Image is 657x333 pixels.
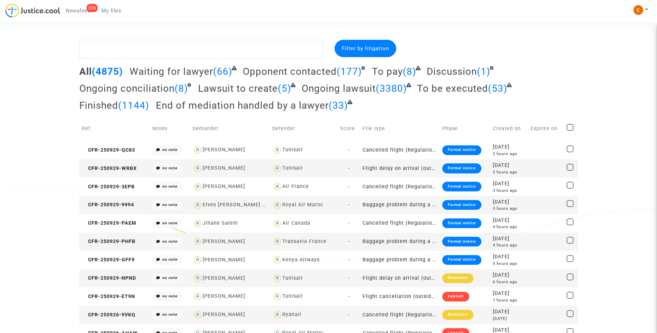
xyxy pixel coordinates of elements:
[193,145,203,155] img: icon-user.svg
[66,8,90,14] span: Newsfeed
[79,100,118,111] span: Finished
[270,116,338,141] td: Defender
[493,290,526,297] div: [DATE]
[162,239,177,244] i: no note
[348,165,350,171] span: -
[493,217,526,224] div: [DATE]
[360,269,440,287] td: Flight delay on arrival (outside of EU - Montreal Convention)
[337,66,362,77] span: (177)
[101,8,121,14] span: My files
[282,202,323,208] div: Royal Air Maroc
[193,255,203,265] img: icon-user.svg
[493,143,526,151] div: [DATE]
[372,66,403,77] span: To pay
[82,275,136,281] span: CFR-250929-NPND
[203,147,245,153] div: [PERSON_NAME]
[193,310,203,320] img: icon-user.svg
[493,188,526,193] div: 3 hours ago
[360,196,440,214] td: Baggage problem during a flight
[282,293,303,299] div: Tunisair
[493,242,526,248] div: 4 hours ago
[417,83,488,94] span: To be executed
[162,294,177,298] i: no note
[282,257,320,263] div: Kenya Airways
[272,310,282,320] img: icon-user.svg
[282,312,302,317] div: Ryanair
[272,255,282,265] img: icon-user.svg
[493,198,526,206] div: [DATE]
[493,169,526,175] div: 2 hours ago
[403,66,416,77] span: (8)
[156,100,329,111] span: End of mediation handled by a lawyer
[162,276,177,280] i: no note
[193,237,203,247] img: icon-user.svg
[282,238,327,244] div: Transavia France
[82,238,135,244] span: CFR-250929-PHFB
[360,306,440,324] td: Cancelled flight (Regulation EC 261/2004)
[342,45,389,52] span: Filter by litigation
[82,294,135,299] span: CFR-250929-ET9N
[79,116,150,141] td: Ref.
[82,312,135,318] span: CFR-250926-9VKQ
[82,202,134,208] span: CFR-250929-9994
[87,4,98,12] div: 336
[130,66,213,77] span: Waiting for lawyer
[442,292,469,301] div: Lawsuit
[82,165,137,171] span: CFR-250929-WRBX
[82,257,135,263] span: CFR-250929-GFF9
[493,261,526,267] div: 5 hours ago
[442,200,481,210] div: Formal notice
[442,310,473,319] div: Mediation
[528,116,564,141] td: Expires on
[79,66,92,77] span: All
[442,163,481,173] div: Formal notice
[150,116,190,141] td: Notes
[82,220,136,226] span: CFR-250929-PAEM
[493,297,526,303] div: 7 hours ago
[272,273,282,283] img: icon-user.svg
[348,202,350,208] span: -
[272,291,282,301] img: icon-user.svg
[442,218,481,228] div: Formal notice
[193,163,203,173] img: icon-user.svg
[427,66,477,77] span: Discussion
[360,116,440,141] td: File type
[348,238,350,244] span: -
[442,182,481,191] div: Formal notice
[203,312,245,317] div: [PERSON_NAME]
[60,6,96,16] a: 336Newsfeed
[493,162,526,169] div: [DATE]
[477,66,490,77] span: (1)
[348,184,350,190] span: -
[282,165,303,171] div: Tunisair
[493,279,526,285] div: 6 hours ago
[440,116,490,141] td: Phase
[360,178,440,196] td: Cancelled flight (Regulation EC 261/2004)
[203,275,245,281] div: [PERSON_NAME]
[203,238,245,244] div: [PERSON_NAME]
[79,83,175,94] span: Ongoing conciliation
[243,66,337,77] span: Opponent contacted
[203,220,238,226] div: Jihane Salem
[360,159,440,178] td: Flight delay on arrival (outside of EU - Montreal Convention)
[442,237,481,246] div: Formal notice
[348,220,350,226] span: -
[162,202,177,207] i: no note
[193,291,203,301] img: icon-user.svg
[282,183,309,189] div: Air France
[493,308,526,316] div: [DATE]
[203,293,245,299] div: [PERSON_NAME]
[203,257,245,263] div: [PERSON_NAME]
[162,166,177,170] i: no note
[193,182,203,192] img: icon-user.svg
[82,184,135,190] span: CFR-250929-3EPB
[348,312,350,318] span: -
[348,275,350,281] span: -
[272,200,282,210] img: icon-user.svg
[493,271,526,279] div: [DATE]
[493,224,526,230] div: 4 hours ago
[360,251,440,269] td: Baggage problem during a flight
[360,287,440,306] td: Flight cancellation (outside of EU - Montreal Convention)
[272,218,282,228] img: icon-user.svg
[272,182,282,192] img: icon-user.svg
